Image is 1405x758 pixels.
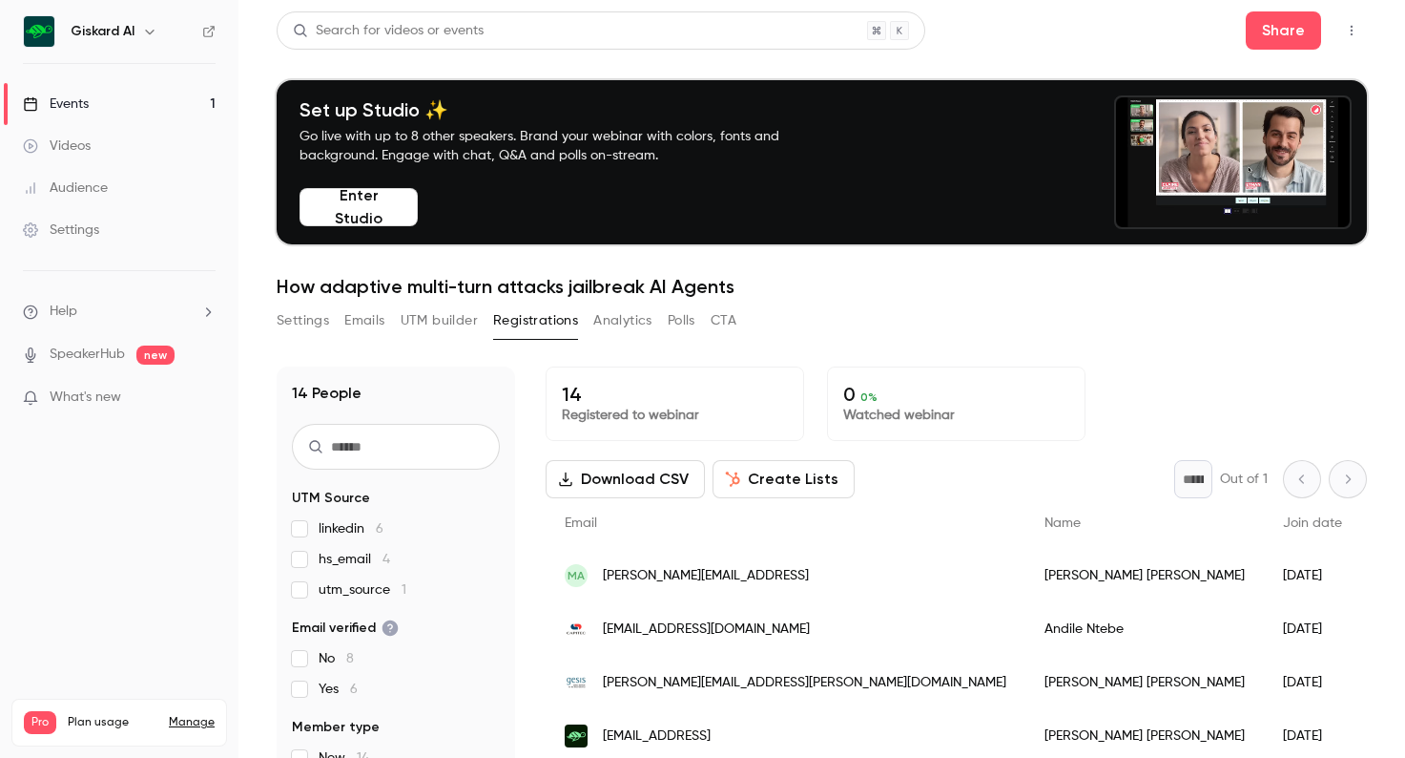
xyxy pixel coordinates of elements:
[1025,549,1264,602] div: [PERSON_NAME] [PERSON_NAME]
[346,652,354,665] span: 8
[24,711,56,734] span: Pro
[593,305,652,336] button: Analytics
[136,346,175,365] span: new
[843,383,1069,406] p: 0
[603,620,810,640] span: [EMAIL_ADDRESS][DOMAIN_NAME]
[546,460,705,498] button: Download CSV
[23,95,89,114] div: Events
[565,671,588,694] img: gesis.org
[1220,470,1268,489] p: Out of 1
[169,715,215,730] a: Manage
[603,673,1006,693] span: [PERSON_NAME][EMAIL_ADDRESS][PERSON_NAME][DOMAIN_NAME]
[1283,516,1342,530] span: Join date
[23,221,99,240] div: Settings
[277,275,1367,298] h1: How adaptive multi-turn attacks jailbreak AI Agents
[376,522,383,536] span: 6
[562,383,788,406] p: 14
[319,680,358,699] span: Yes
[401,305,478,336] button: UTM builder
[23,137,91,156] div: Videos
[23,302,216,322] li: help-dropdown-opener
[350,683,358,696] span: 6
[603,726,711,747] span: [EMAIL_ADDRESS]
[382,553,390,566] span: 4
[24,16,54,47] img: Giskard AI
[565,618,588,641] img: capitecbank.co.za
[565,725,588,747] img: giskard.ai
[565,516,597,530] span: Email
[1264,549,1361,602] div: [DATE]
[50,388,121,408] span: What's new
[300,127,824,165] p: Go live with up to 8 other speakers. Brand your webinar with colors, fonts and background. Engage...
[292,489,370,508] span: UTM Source
[300,188,418,226] button: Enter Studio
[344,305,384,336] button: Emails
[23,179,108,198] div: Audience
[319,550,390,569] span: hs_email
[293,21,484,41] div: Search for videos or events
[1044,516,1081,530] span: Name
[1264,602,1361,656] div: [DATE]
[319,580,406,600] span: utm_source
[402,583,406,597] span: 1
[1025,602,1264,656] div: Andile Ntebe
[292,718,380,737] span: Member type
[568,567,585,584] span: MA
[711,305,736,336] button: CTA
[68,715,157,730] span: Plan usage
[50,302,77,322] span: Help
[319,649,354,668] span: No
[292,619,399,638] span: Email verified
[277,305,329,336] button: Settings
[1264,656,1361,709] div: [DATE]
[50,345,125,365] a: SpeakerHub
[292,382,362,405] h1: 14 People
[603,566,809,586] span: [PERSON_NAME][EMAIL_ADDRESS]
[713,460,855,498] button: Create Lists
[562,406,788,425] p: Registered to webinar
[493,305,578,336] button: Registrations
[300,98,824,121] h4: Set up Studio ✨
[1246,11,1321,50] button: Share
[668,305,695,336] button: Polls
[1025,656,1264,709] div: [PERSON_NAME] [PERSON_NAME]
[843,406,1069,425] p: Watched webinar
[319,519,383,538] span: linkedin
[860,390,878,404] span: 0 %
[71,22,134,41] h6: Giskard AI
